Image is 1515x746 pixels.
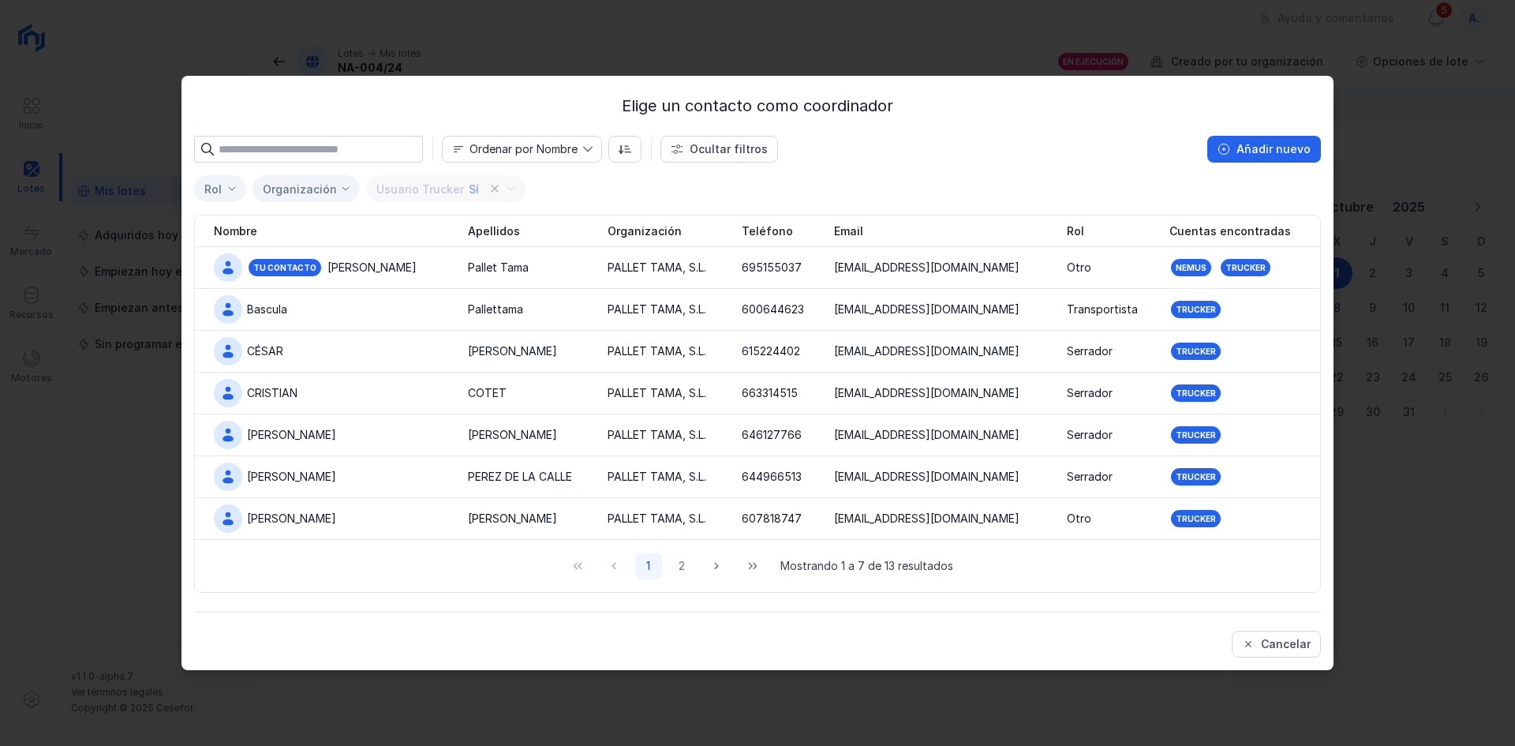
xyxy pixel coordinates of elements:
[608,223,682,239] span: Organización
[608,343,706,359] div: PALLET TAMA, S.L.
[742,427,802,443] div: 646127766
[668,553,695,579] button: Page 2
[195,176,226,202] span: Seleccionar
[834,223,863,239] span: Email
[834,469,1019,485] div: [EMAIL_ADDRESS][DOMAIN_NAME]
[443,137,582,162] span: Nombre
[742,343,800,359] div: 615224402
[780,558,953,574] span: Mostrando 1 a 7 de 13 resultados
[1067,223,1084,239] span: Rol
[1225,262,1266,273] div: Trucker
[1176,346,1216,357] div: Trucker
[1067,427,1113,443] div: Serrador
[742,469,802,485] div: 644966513
[608,511,706,527] div: PALLET TAMA, S.L.
[834,427,1019,443] div: [EMAIL_ADDRESS][DOMAIN_NAME]
[834,302,1019,317] div: [EMAIL_ADDRESS][DOMAIN_NAME]
[1236,141,1311,157] div: Añadir nuevo
[742,223,793,239] span: Teléfono
[468,302,523,317] div: Pallettama
[608,260,706,276] div: PALLET TAMA, S.L.
[742,302,804,317] div: 600644623
[247,302,287,317] div: Bascula
[1176,513,1216,524] div: Trucker
[1176,304,1216,315] div: Trucker
[690,141,768,157] div: Ocultar filtros
[1067,260,1091,276] div: Otro
[468,260,529,276] div: Pallet Tama
[204,182,222,196] div: Rol
[247,427,336,443] div: [PERSON_NAME]
[608,385,706,401] div: PALLET TAMA, S.L.
[1261,636,1311,652] div: Cancelar
[1176,388,1216,399] div: Trucker
[1067,343,1113,359] div: Serrador
[608,469,706,485] div: PALLET TAMA, S.L.
[468,469,572,485] div: PEREZ DE LA CALLE
[1067,302,1138,317] div: Transportista
[834,511,1019,527] div: [EMAIL_ADDRESS][DOMAIN_NAME]
[742,260,802,276] div: 695155037
[701,553,731,579] button: Next Page
[660,136,778,163] button: Ocultar filtros
[247,385,297,401] div: CRISTIAN
[468,343,557,359] div: [PERSON_NAME]
[1176,429,1216,440] div: Trucker
[194,95,1321,117] div: Elige un contacto como coordinador
[469,144,578,155] div: Ordenar por Nombre
[1067,511,1091,527] div: Otro
[742,511,802,527] div: 607818747
[1067,469,1113,485] div: Serrador
[834,385,1019,401] div: [EMAIL_ADDRESS][DOMAIN_NAME]
[738,553,768,579] button: Last Page
[1067,385,1113,401] div: Serrador
[635,553,662,579] button: Page 1
[742,385,798,401] div: 663314515
[247,511,336,527] div: [PERSON_NAME]
[247,469,336,485] div: [PERSON_NAME]
[1176,471,1216,482] div: Trucker
[608,302,706,317] div: PALLET TAMA, S.L.
[1169,223,1291,239] span: Cuentas encontradas
[608,427,706,443] div: PALLET TAMA, S.L.
[834,343,1019,359] div: [EMAIL_ADDRESS][DOMAIN_NAME]
[468,427,557,443] div: [PERSON_NAME]
[327,260,417,276] div: [PERSON_NAME]
[263,182,337,196] div: Organización
[468,223,520,239] span: Apellidos
[1232,631,1321,658] button: Cancelar
[214,223,257,239] span: Nombre
[468,511,557,527] div: [PERSON_NAME]
[1176,262,1206,273] div: Nemus
[247,343,283,359] div: CÉSAR
[834,260,1019,276] div: [EMAIL_ADDRESS][DOMAIN_NAME]
[1207,136,1321,163] button: Añadir nuevo
[468,385,507,401] div: COTET
[247,257,323,278] div: Tu contacto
